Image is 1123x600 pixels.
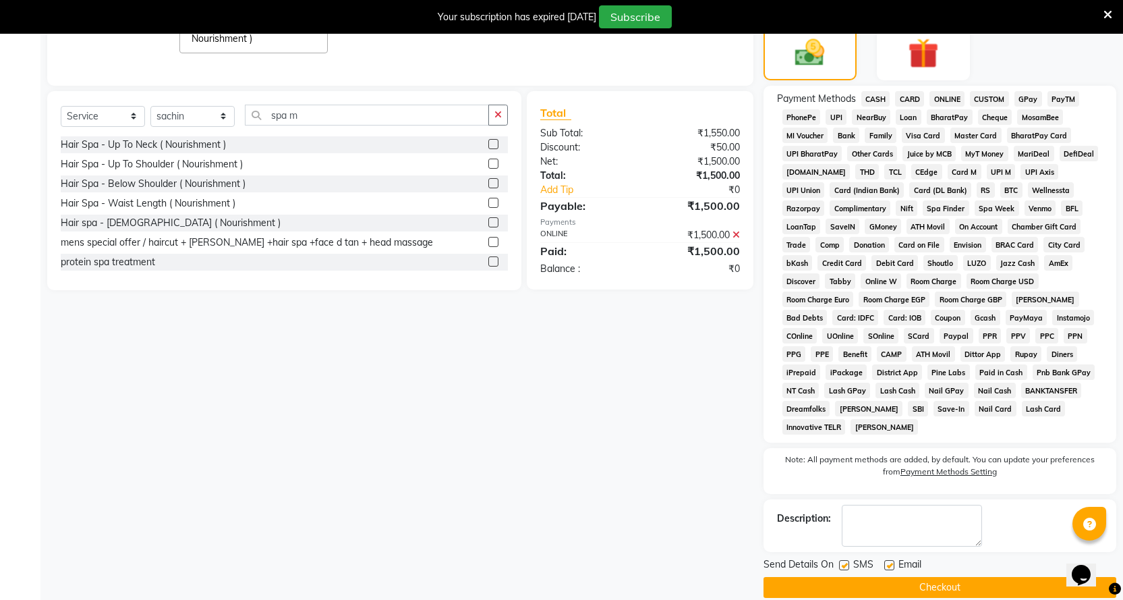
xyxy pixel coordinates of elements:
span: Hair spa - [DEMOGRAPHIC_DATA] ( Nourishment ) [192,3,302,45]
span: BharatPay [927,109,973,125]
span: Total [540,106,571,120]
span: Send Details On [764,557,834,574]
span: [PERSON_NAME] [1012,292,1079,307]
span: Room Charge EGP [859,292,929,307]
a: x [252,32,258,45]
div: Net: [530,155,640,169]
span: Nail GPay [925,383,969,398]
span: Paid in Cash [975,364,1027,380]
div: Sub Total: [530,126,640,140]
span: Tabby [825,273,855,289]
div: ₹1,500.00 [640,198,750,214]
span: On Account [955,219,1002,234]
span: UPI M [987,164,1016,180]
span: Envision [950,237,986,252]
span: Save-In [933,401,969,416]
span: Paypal [940,328,973,344]
span: UPI [826,109,846,125]
span: Room Charge [906,273,961,289]
span: MariDeal [1014,146,1054,161]
span: SCard [904,328,934,344]
span: Payment Methods [777,92,856,106]
span: SaveIN [826,219,859,234]
span: Pine Labs [927,364,970,380]
iframe: chat widget [1066,546,1110,587]
img: _gift.svg [898,34,948,72]
span: PPG [782,346,806,362]
span: Nail Card [975,401,1016,416]
span: Benefit [838,346,871,362]
span: RS [977,182,995,198]
span: Innovative TELR [782,419,846,435]
div: Hair Spa - Below Shoulder ( Nourishment ) [61,177,246,191]
span: Visa Card [902,128,945,143]
span: [PERSON_NAME] [851,419,918,435]
div: ₹1,500.00 [640,169,750,183]
span: DefiDeal [1060,146,1099,161]
span: Card: IOB [884,310,925,325]
span: Card: IDFC [832,310,878,325]
span: Shoutlo [923,255,958,271]
button: Checkout [764,577,1116,598]
div: Description: [777,512,831,526]
span: Razorpay [782,200,825,216]
span: Room Charge USD [967,273,1039,289]
span: Room Charge Euro [782,292,854,307]
span: CAMP [877,346,906,362]
span: City Card [1043,237,1085,252]
span: CASH [861,91,890,107]
span: Credit Card [817,255,866,271]
span: Card (Indian Bank) [830,182,904,198]
span: Jazz Cash [996,255,1039,271]
div: mens special offer / haircut + [PERSON_NAME] +hair spa +face d tan + head massage [61,236,433,250]
span: ONLINE [929,91,964,107]
span: Cheque [978,109,1012,125]
div: ₹50.00 [640,140,750,155]
span: Coupon [931,310,965,325]
span: Other Cards [847,146,897,161]
span: BFL [1061,200,1083,216]
span: District App [872,364,922,380]
div: ₹0 [640,262,750,276]
span: MyT Money [961,146,1008,161]
label: Note: All payment methods are added, by default. You can update your preferences from [777,454,1103,483]
div: Discount: [530,140,640,155]
div: protein spa treatment [61,255,155,269]
div: ₹1,500.00 [640,155,750,169]
div: ₹0 [658,183,750,197]
span: THD [855,164,879,180]
span: Dittor App [960,346,1006,362]
span: iPrepaid [782,364,821,380]
input: Search or Scan [245,105,489,126]
span: Master Card [950,128,1002,143]
span: Lash Card [1022,401,1066,416]
span: UPI BharatPay [782,146,842,161]
span: Lash GPay [824,383,870,398]
span: SOnline [863,328,898,344]
span: iPackage [826,364,867,380]
div: ₹1,500.00 [640,228,750,242]
span: PPE [811,346,833,362]
span: LUZO [963,255,991,271]
span: Card on File [894,237,944,252]
div: Hair spa - [DEMOGRAPHIC_DATA] ( Nourishment ) [61,216,281,230]
span: PPN [1064,328,1087,344]
span: Card (DL Bank) [909,182,971,198]
span: UPI Union [782,182,825,198]
button: Subscribe [599,5,672,28]
span: PPV [1006,328,1030,344]
span: AmEx [1044,255,1072,271]
span: Spa Week [975,200,1019,216]
span: Pnb Bank GPay [1033,364,1095,380]
span: bKash [782,255,813,271]
span: Instamojo [1052,310,1094,325]
span: Diners [1047,346,1077,362]
span: Dreamfolks [782,401,830,416]
span: CARD [895,91,924,107]
span: Nail Cash [974,383,1016,398]
span: BRAC Card [991,237,1039,252]
span: LoanTap [782,219,821,234]
div: Payable: [530,198,640,214]
span: SMS [853,557,873,574]
span: Nift [896,200,917,216]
